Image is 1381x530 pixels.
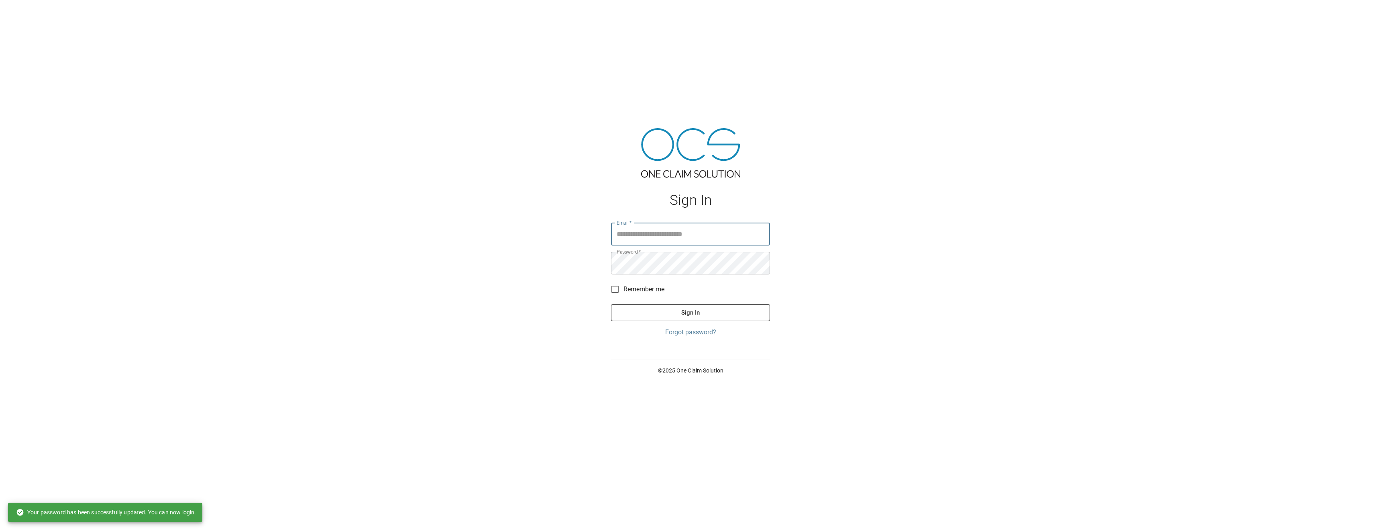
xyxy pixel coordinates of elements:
[623,284,664,294] span: Remember me
[617,219,632,226] label: Email
[611,304,770,321] button: Sign In
[617,248,641,255] label: Password
[16,505,196,520] div: Your password has been successfully updated. You can now login.
[641,128,740,178] img: ocs-logo-tra.png
[611,192,770,209] h1: Sign In
[611,366,770,374] p: © 2025 One Claim Solution
[611,327,770,337] a: Forgot password?
[10,5,42,21] img: ocs-logo-white-transparent.png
